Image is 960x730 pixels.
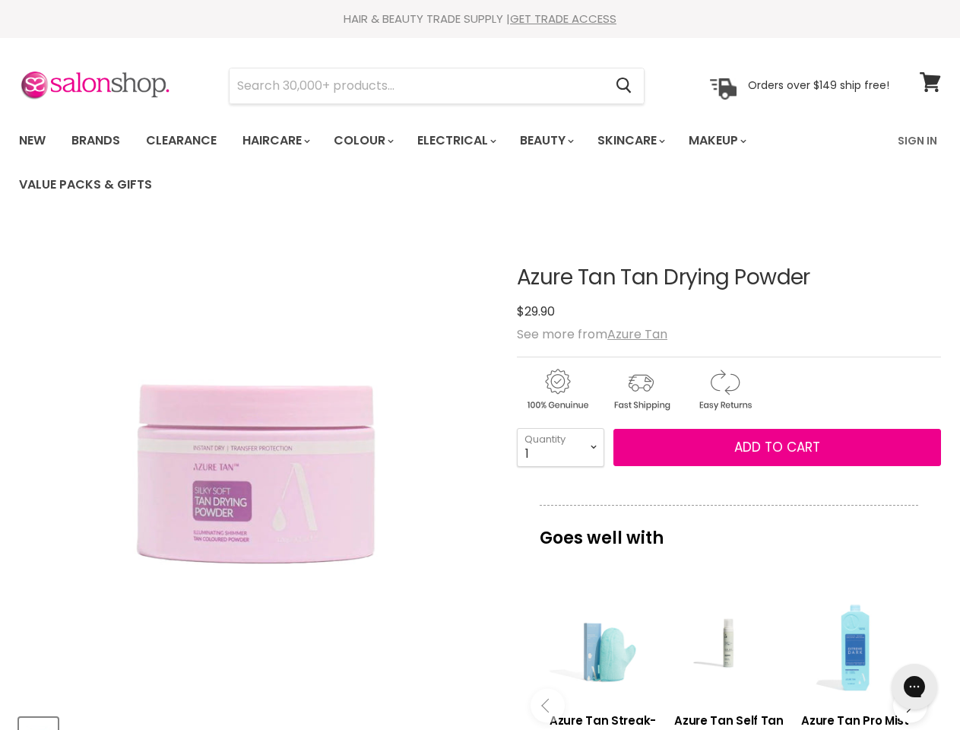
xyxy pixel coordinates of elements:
p: Orders over $149 ship free! [748,78,889,92]
a: Sign In [889,125,946,157]
a: Value Packs & Gifts [8,169,163,201]
button: Search [604,68,644,103]
a: Brands [60,125,131,157]
img: genuine.gif [517,367,597,413]
a: Makeup [677,125,756,157]
a: Clearance [135,125,228,157]
img: returns.gif [684,367,765,413]
p: Goes well with [540,505,918,555]
a: GET TRADE ACCESS [510,11,616,27]
a: Colour [322,125,403,157]
img: shipping.gif [600,367,681,413]
h1: Azure Tan Tan Drying Powder [517,266,941,290]
ul: Main menu [8,119,889,207]
a: Haircare [231,125,319,157]
span: See more from [517,325,667,343]
a: Skincare [586,125,674,157]
button: Add to cart [613,429,941,467]
span: $29.90 [517,303,555,320]
select: Quantity [517,428,604,466]
a: New [8,125,57,157]
input: Search [230,68,604,103]
div: Azure Tan Tan Drying Powder image. Click or Scroll to Zoom. [19,228,494,703]
form: Product [229,68,645,104]
span: Add to cart [734,438,820,456]
a: Electrical [406,125,505,157]
a: Beauty [509,125,583,157]
iframe: Gorgias live chat messenger [884,659,945,715]
a: Azure Tan [607,325,667,343]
